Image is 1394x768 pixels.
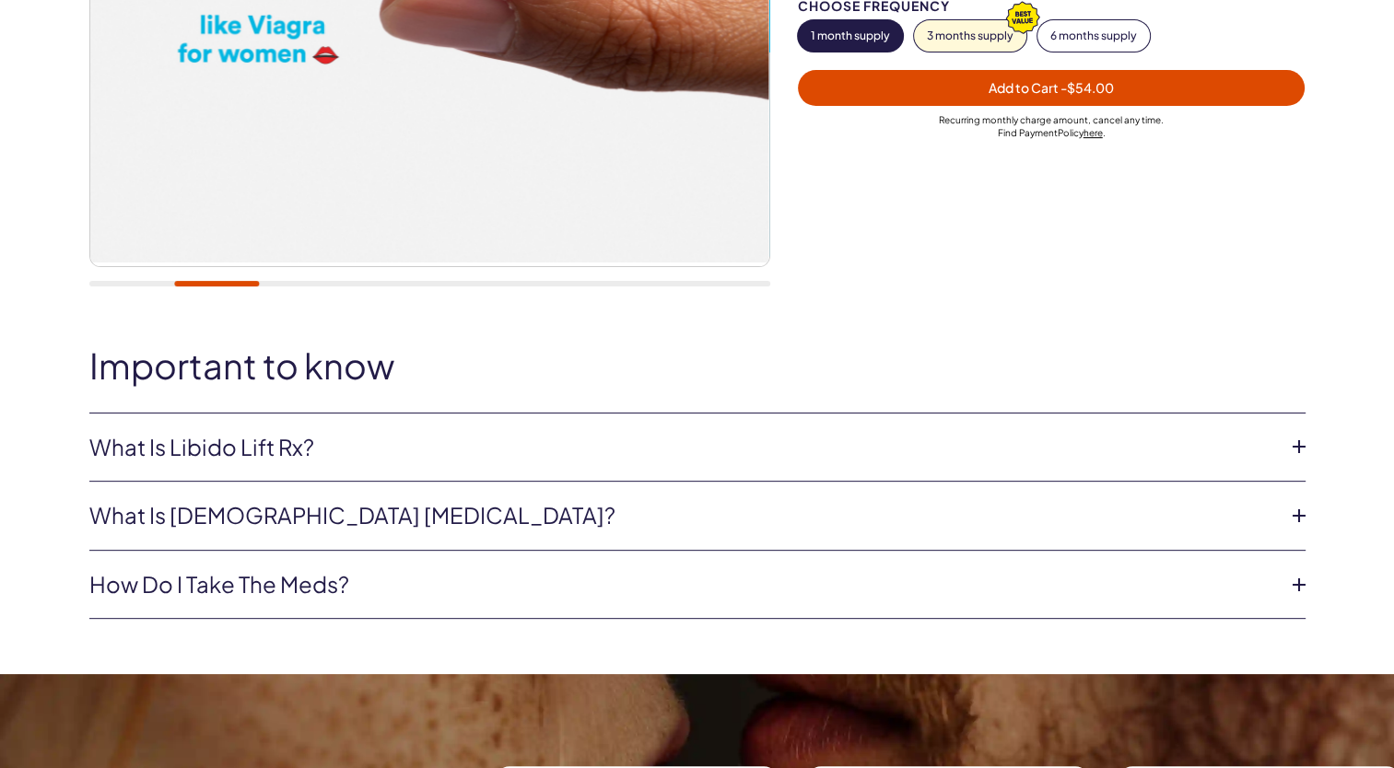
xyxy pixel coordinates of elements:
span: Add to Cart [989,79,1114,96]
span: - $54.00 [1060,79,1114,96]
button: 6 months supply [1037,20,1150,52]
button: 3 months supply [914,20,1026,52]
button: 1 month supply [798,20,903,52]
a: What is [DEMOGRAPHIC_DATA] [MEDICAL_DATA]? [89,500,1276,531]
a: What is Libido Lift Rx? [89,432,1276,463]
button: Add to Cart -$54.00 [798,70,1306,106]
a: here [1084,127,1103,138]
span: Find Payment [998,127,1058,138]
div: Recurring monthly charge amount , cancel any time. Policy . [798,113,1306,139]
h2: Important to know [89,346,1306,385]
a: How do I take the meds? [89,569,1276,600]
